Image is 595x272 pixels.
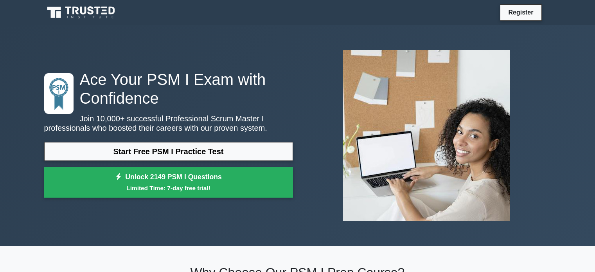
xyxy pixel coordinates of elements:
[44,167,293,198] a: Unlock 2149 PSM I QuestionsLimited Time: 7-day free trial!
[503,7,538,17] a: Register
[44,70,293,108] h1: Ace Your PSM I Exam with Confidence
[54,184,283,193] small: Limited Time: 7-day free trial!
[44,142,293,161] a: Start Free PSM I Practice Test
[44,114,293,133] p: Join 10,000+ successful Professional Scrum Master I professionals who boosted their careers with ...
